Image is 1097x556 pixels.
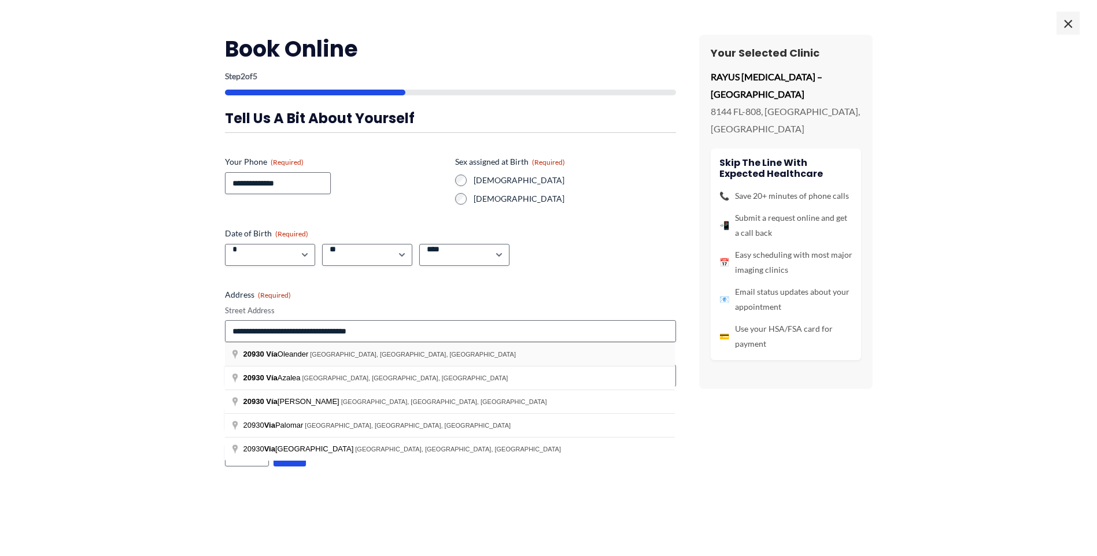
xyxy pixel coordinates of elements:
[264,421,275,429] span: Via
[258,291,291,299] span: (Required)
[341,398,547,405] span: [GEOGRAPHIC_DATA], [GEOGRAPHIC_DATA], [GEOGRAPHIC_DATA]
[253,71,257,81] span: 5
[266,350,278,358] span: Vía
[225,109,676,127] h3: Tell us a bit about yourself
[266,397,278,406] span: Vía
[719,188,729,203] span: 📞
[302,375,508,381] span: [GEOGRAPHIC_DATA], [GEOGRAPHIC_DATA], [GEOGRAPHIC_DATA]
[243,373,302,382] span: Azalea
[719,210,852,240] li: Submit a request online and get a call back
[455,156,565,168] legend: Sex assigned at Birth
[532,158,565,166] span: (Required)
[225,72,676,80] p: Step of
[243,444,356,453] span: 20930 [GEOGRAPHIC_DATA]
[719,255,729,270] span: 📅
[719,321,852,351] li: Use your HSA/FSA card for payment
[241,71,245,81] span: 2
[474,193,676,205] label: [DEMOGRAPHIC_DATA]
[355,446,561,453] span: [GEOGRAPHIC_DATA], [GEOGRAPHIC_DATA], [GEOGRAPHIC_DATA]
[275,229,308,238] span: (Required)
[711,46,861,60] h3: Your Selected Clinic
[264,444,275,453] span: Via
[719,329,729,344] span: 💳
[266,373,278,382] span: Vía
[225,156,446,168] label: Your Phone
[243,421,305,429] span: 20930 Palomar
[711,68,861,102] p: RAYUS [MEDICAL_DATA] – [GEOGRAPHIC_DATA]
[243,350,311,358] span: Oleander
[225,289,291,301] legend: Address
[225,228,308,239] legend: Date of Birth
[1057,12,1080,35] span: ×
[474,175,676,186] label: [DEMOGRAPHIC_DATA]
[719,157,852,179] h4: Skip the line with Expected Healthcare
[719,218,729,233] span: 📲
[719,292,729,307] span: 📧
[711,103,861,137] p: 8144 FL-808, [GEOGRAPHIC_DATA], [GEOGRAPHIC_DATA]
[243,397,264,406] span: 20930
[271,158,304,166] span: (Required)
[225,35,676,63] h2: Book Online
[310,351,516,358] span: [GEOGRAPHIC_DATA], [GEOGRAPHIC_DATA], [GEOGRAPHIC_DATA]
[719,247,852,277] li: Easy scheduling with most major imaging clinics
[719,188,852,203] li: Save 20+ minutes of phone calls
[243,350,264,358] span: 20930
[305,422,511,429] span: [GEOGRAPHIC_DATA], [GEOGRAPHIC_DATA], [GEOGRAPHIC_DATA]
[243,397,341,406] span: [PERSON_NAME]
[719,284,852,314] li: Email status updates about your appointment
[243,373,264,382] span: 20930
[225,305,676,316] label: Street Address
